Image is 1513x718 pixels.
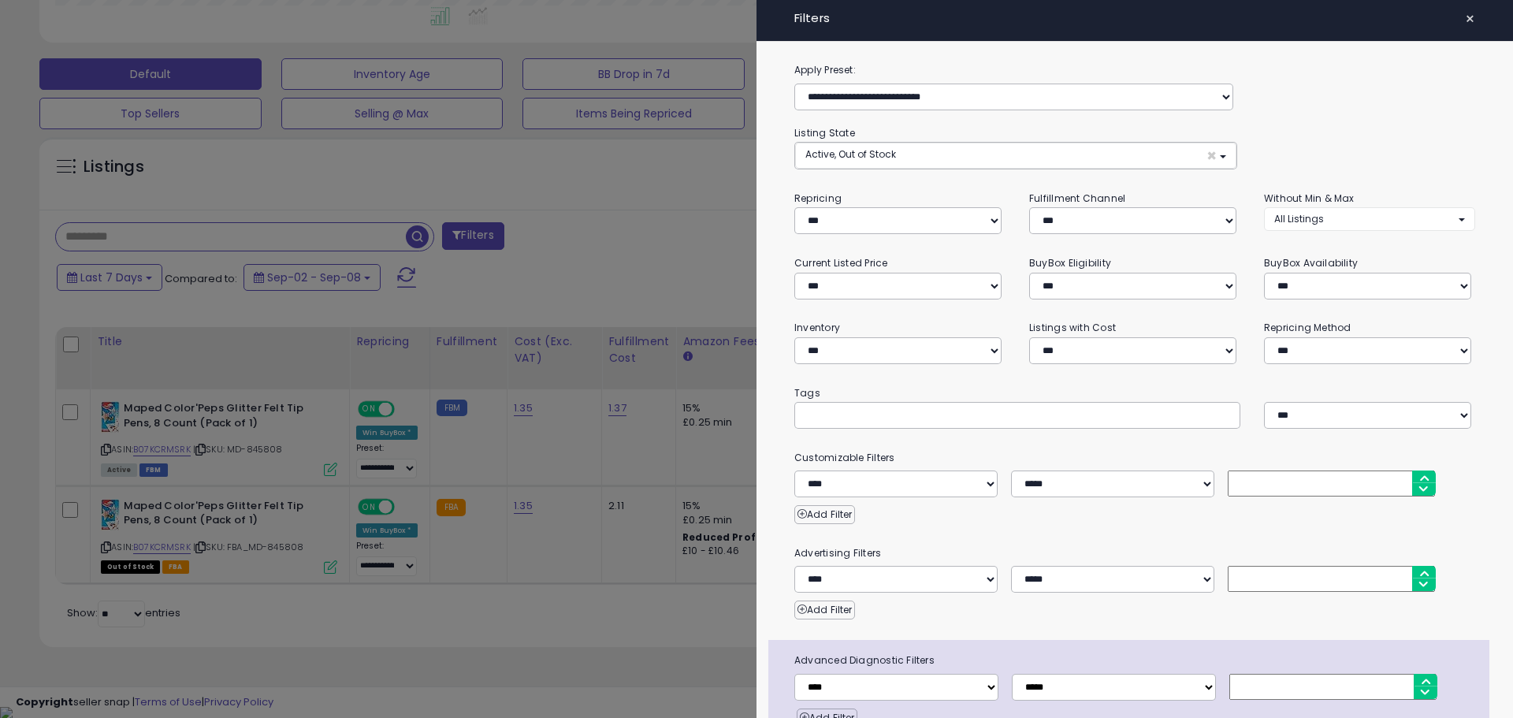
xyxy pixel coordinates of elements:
[783,385,1487,402] small: Tags
[795,143,1236,169] button: Active, Out of Stock ×
[1206,147,1217,164] span: ×
[783,545,1487,562] small: Advertising Filters
[1029,321,1116,334] small: Listings with Cost
[1029,192,1125,205] small: Fulfillment Channel
[794,505,855,524] button: Add Filter
[805,147,896,161] span: Active, Out of Stock
[794,192,842,205] small: Repricing
[794,601,855,619] button: Add Filter
[783,61,1487,79] label: Apply Preset:
[783,449,1487,467] small: Customizable Filters
[794,12,1475,25] h4: Filters
[1264,321,1351,334] small: Repricing Method
[794,126,855,140] small: Listing State
[1264,192,1355,205] small: Without Min & Max
[1029,256,1111,270] small: BuyBox Eligibility
[794,321,840,334] small: Inventory
[1264,207,1475,230] button: All Listings
[1264,256,1358,270] small: BuyBox Availability
[1274,212,1324,225] span: All Listings
[1465,8,1475,30] span: ×
[794,256,887,270] small: Current Listed Price
[783,652,1489,669] span: Advanced Diagnostic Filters
[1459,8,1481,30] button: ×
